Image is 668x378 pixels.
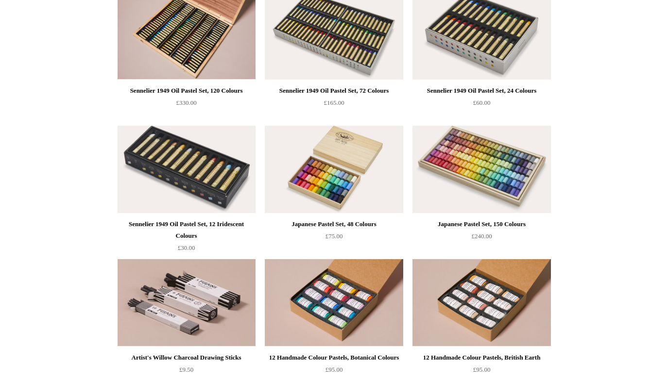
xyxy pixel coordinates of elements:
div: Artist's Willow Charcoal Drawing Sticks [120,352,253,363]
img: Japanese Pastel Set, 48 Colours [265,126,403,213]
span: £330.00 [176,99,196,106]
img: Japanese Pastel Set, 150 Colours [412,126,550,213]
div: Japanese Pastel Set, 150 Colours [415,218,548,230]
a: Sennelier 1949 Oil Pastel Set, 12 Iridescent Colours Sennelier 1949 Oil Pastel Set, 12 Iridescent... [118,126,256,213]
div: 12 Handmade Colour Pastels, Botanical Colours [267,352,400,363]
span: £30.00 [178,244,195,251]
span: £240.00 [471,232,492,240]
a: Japanese Pastel Set, 48 Colours £75.00 [265,218,403,258]
img: Sennelier 1949 Oil Pastel Set, 12 Iridescent Colours [118,126,256,213]
a: Japanese Pastel Set, 150 Colours £240.00 [412,218,550,258]
a: Sennelier 1949 Oil Pastel Set, 12 Iridescent Colours £30.00 [118,218,256,258]
a: Sennelier 1949 Oil Pastel Set, 24 Colours £60.00 [412,85,550,125]
img: 12 Handmade Colour Pastels, British Earth [412,259,550,346]
span: £165.00 [324,99,344,106]
img: Artist's Willow Charcoal Drawing Sticks [118,259,256,346]
a: Japanese Pastel Set, 150 Colours Japanese Pastel Set, 150 Colours [412,126,550,213]
div: Sennelier 1949 Oil Pastel Set, 12 Iridescent Colours [120,218,253,242]
a: Artist's Willow Charcoal Drawing Sticks Artist's Willow Charcoal Drawing Sticks [118,259,256,346]
span: £95.00 [473,366,491,373]
a: 12 Handmade Colour Pastels, Botanical Colours Close up of the pastels to better showcase colours [265,259,403,346]
a: Sennelier 1949 Oil Pastel Set, 120 Colours £330.00 [118,85,256,125]
div: Japanese Pastel Set, 48 Colours [267,218,400,230]
div: Sennelier 1949 Oil Pastel Set, 120 Colours [120,85,253,97]
a: 12 Handmade Colour Pastels, British Earth 12 Handmade Colour Pastels, British Earth [412,259,550,346]
span: £75.00 [325,232,343,240]
div: 12 Handmade Colour Pastels, British Earth [415,352,548,363]
span: £95.00 [325,366,343,373]
span: £9.50 [179,366,193,373]
div: Sennelier 1949 Oil Pastel Set, 24 Colours [415,85,548,97]
a: Sennelier 1949 Oil Pastel Set, 72 Colours £165.00 [265,85,403,125]
span: £60.00 [473,99,491,106]
div: Sennelier 1949 Oil Pastel Set, 72 Colours [267,85,400,97]
img: 12 Handmade Colour Pastels, Botanical Colours [265,259,403,346]
a: Japanese Pastel Set, 48 Colours Japanese Pastel Set, 48 Colours [265,126,403,213]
